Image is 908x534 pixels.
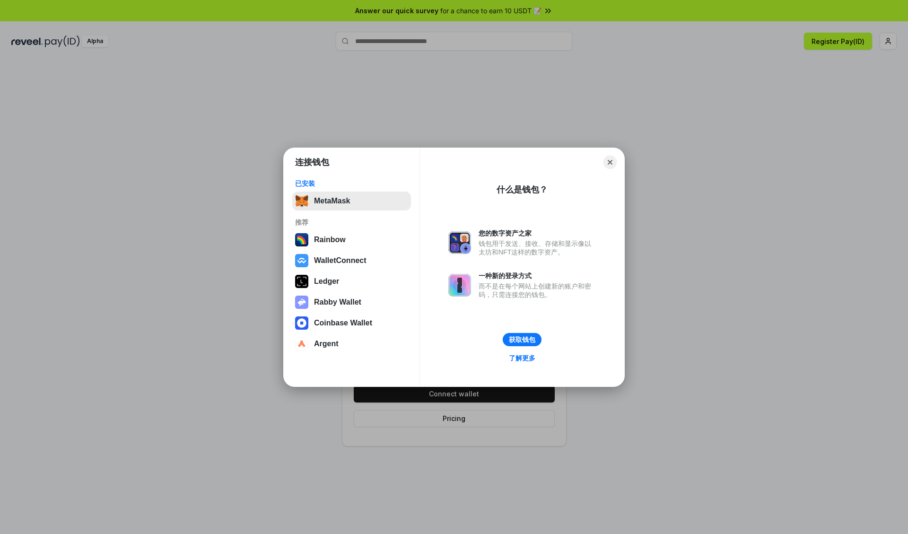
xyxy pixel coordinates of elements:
[503,333,541,346] button: 获取钱包
[292,314,411,333] button: Coinbase Wallet
[295,316,308,330] img: svg+xml,%3Csvg%20width%3D%2228%22%20height%3D%2228%22%20viewBox%3D%220%200%2028%2028%22%20fill%3D...
[603,156,617,169] button: Close
[479,282,596,299] div: 而不是在每个网站上创建新的账户和密码，只需连接您的钱包。
[292,272,411,291] button: Ledger
[314,277,339,286] div: Ledger
[292,251,411,270] button: WalletConnect
[479,239,596,256] div: 钱包用于发送、接收、存储和显示像以太坊和NFT这样的数字资产。
[295,157,329,168] h1: 连接钱包
[292,293,411,312] button: Rabby Wallet
[509,335,535,344] div: 获取钱包
[509,354,535,362] div: 了解更多
[503,352,541,364] a: 了解更多
[295,296,308,309] img: svg+xml,%3Csvg%20xmlns%3D%22http%3A%2F%2Fwww.w3.org%2F2000%2Fsvg%22%20fill%3D%22none%22%20viewBox...
[295,218,408,227] div: 推荐
[295,275,308,288] img: svg+xml,%3Csvg%20xmlns%3D%22http%3A%2F%2Fwww.w3.org%2F2000%2Fsvg%22%20width%3D%2228%22%20height%3...
[314,256,367,265] div: WalletConnect
[479,229,596,237] div: 您的数字资产之家
[295,194,308,208] img: svg+xml,%3Csvg%20fill%3D%22none%22%20height%3D%2233%22%20viewBox%3D%220%200%2035%2033%22%20width%...
[448,274,471,297] img: svg+xml,%3Csvg%20xmlns%3D%22http%3A%2F%2Fwww.w3.org%2F2000%2Fsvg%22%20fill%3D%22none%22%20viewBox...
[292,334,411,353] button: Argent
[497,184,548,195] div: 什么是钱包？
[295,337,308,350] img: svg+xml,%3Csvg%20width%3D%2228%22%20height%3D%2228%22%20viewBox%3D%220%200%2028%2028%22%20fill%3D...
[292,192,411,210] button: MetaMask
[295,254,308,267] img: svg+xml,%3Csvg%20width%3D%2228%22%20height%3D%2228%22%20viewBox%3D%220%200%2028%2028%22%20fill%3D...
[292,230,411,249] button: Rainbow
[479,271,596,280] div: 一种新的登录方式
[314,340,339,348] div: Argent
[314,298,361,306] div: Rabby Wallet
[314,197,350,205] div: MetaMask
[314,319,372,327] div: Coinbase Wallet
[295,179,408,188] div: 已安装
[314,236,346,244] div: Rainbow
[295,233,308,246] img: svg+xml,%3Csvg%20width%3D%22120%22%20height%3D%22120%22%20viewBox%3D%220%200%20120%20120%22%20fil...
[448,231,471,254] img: svg+xml,%3Csvg%20xmlns%3D%22http%3A%2F%2Fwww.w3.org%2F2000%2Fsvg%22%20fill%3D%22none%22%20viewBox...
